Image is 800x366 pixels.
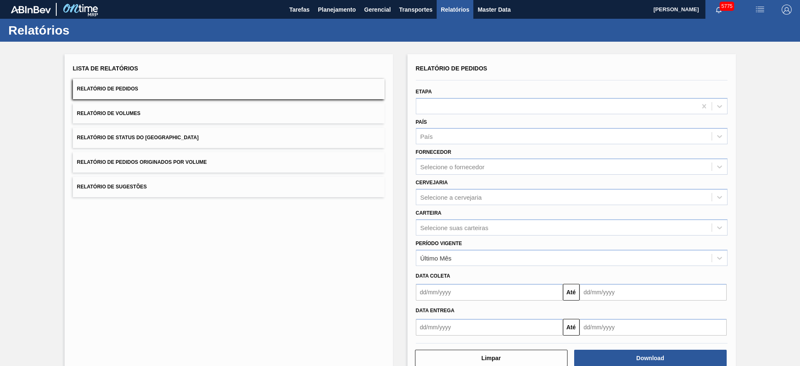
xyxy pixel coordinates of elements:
[318,5,356,15] span: Planejamento
[289,5,310,15] span: Tarefas
[416,65,487,72] span: Relatório de Pedidos
[416,308,455,313] span: Data entrega
[364,5,391,15] span: Gerencial
[73,79,385,99] button: Relatório de Pedidos
[416,210,442,216] label: Carteira
[477,5,510,15] span: Master Data
[416,241,462,246] label: Período Vigente
[77,135,199,140] span: Relatório de Status do [GEOGRAPHIC_DATA]
[563,319,580,336] button: Até
[420,224,488,231] div: Selecione suas carteiras
[755,5,765,15] img: userActions
[416,149,451,155] label: Fornecedor
[420,133,433,140] div: País
[416,119,427,125] label: País
[782,5,792,15] img: Logout
[77,86,138,92] span: Relatório de Pedidos
[563,284,580,301] button: Até
[73,128,385,148] button: Relatório de Status do [GEOGRAPHIC_DATA]
[73,177,385,197] button: Relatório de Sugestões
[720,2,734,11] span: 5775
[416,284,563,301] input: dd/mm/yyyy
[441,5,469,15] span: Relatórios
[416,319,563,336] input: dd/mm/yyyy
[416,273,450,279] span: Data coleta
[420,193,482,201] div: Selecione a cervejaria
[420,163,485,170] div: Selecione o fornecedor
[11,6,51,13] img: TNhmsLtSVTkK8tSr43FrP2fwEKptu5GPRR3wAAAABJRU5ErkJggg==
[77,159,207,165] span: Relatório de Pedidos Originados por Volume
[416,180,448,186] label: Cervejaria
[420,254,452,261] div: Último Mês
[73,65,138,72] span: Lista de Relatórios
[73,152,385,173] button: Relatório de Pedidos Originados por Volume
[77,110,140,116] span: Relatório de Volumes
[705,4,732,15] button: Notificações
[416,89,432,95] label: Etapa
[580,319,727,336] input: dd/mm/yyyy
[580,284,727,301] input: dd/mm/yyyy
[73,103,385,124] button: Relatório de Volumes
[77,184,147,190] span: Relatório de Sugestões
[399,5,432,15] span: Transportes
[8,25,156,35] h1: Relatórios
